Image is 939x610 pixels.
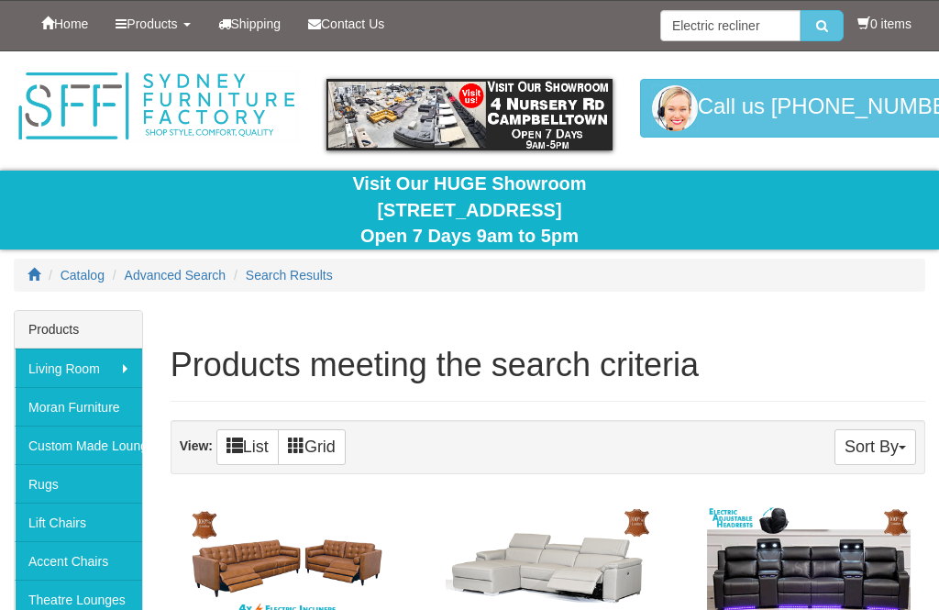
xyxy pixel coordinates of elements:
[14,70,299,143] img: Sydney Furniture Factory
[321,17,384,31] span: Contact Us
[15,426,142,464] a: Custom Made Lounges
[15,464,142,503] a: Rugs
[660,10,801,41] input: Site search
[15,387,142,426] a: Moran Furniture
[15,349,142,387] a: Living Room
[204,1,295,47] a: Shipping
[54,17,88,31] span: Home
[171,347,925,383] h1: Products meeting the search criteria
[246,268,333,283] a: Search Results
[15,503,142,541] a: Lift Chairs
[127,17,177,31] span: Products
[15,311,142,349] div: Products
[28,1,102,47] a: Home
[102,1,204,47] a: Products
[15,541,142,580] a: Accent Chairs
[834,429,916,465] button: Sort By
[278,429,346,465] a: Grid
[61,268,105,283] a: Catalog
[857,15,911,33] li: 0 items
[231,17,282,31] span: Shipping
[180,438,213,453] strong: View:
[326,79,612,150] img: showroom.gif
[125,268,226,283] a: Advanced Search
[14,171,925,250] div: Visit Our HUGE Showroom [STREET_ADDRESS] Open 7 Days 9am to 5pm
[216,429,279,465] a: List
[294,1,398,47] a: Contact Us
